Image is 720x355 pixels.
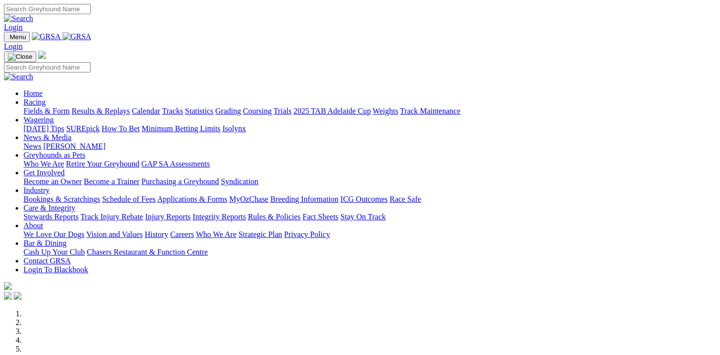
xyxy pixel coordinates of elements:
a: News [24,142,41,150]
a: GAP SA Assessments [142,160,210,168]
div: Greyhounds as Pets [24,160,716,168]
a: Who We Are [196,230,237,238]
a: Stay On Track [340,213,385,221]
a: Race Safe [389,195,421,203]
a: Applications & Forms [157,195,227,203]
div: Bar & Dining [24,248,716,257]
a: Who We Are [24,160,64,168]
img: Search [4,72,33,81]
a: Weights [373,107,398,115]
a: 2025 TAB Adelaide Cup [293,107,371,115]
div: Care & Integrity [24,213,716,221]
a: Vision and Values [86,230,143,238]
a: Track Maintenance [400,107,460,115]
a: Tracks [162,107,183,115]
img: Close [8,53,32,61]
a: Get Involved [24,168,65,177]
a: Retire Your Greyhound [66,160,140,168]
a: [DATE] Tips [24,124,64,133]
button: Toggle navigation [4,32,30,42]
a: Privacy Policy [284,230,330,238]
img: Search [4,14,33,23]
a: MyOzChase [229,195,268,203]
a: Trials [273,107,291,115]
a: [PERSON_NAME] [43,142,105,150]
a: Care & Integrity [24,204,75,212]
img: logo-grsa-white.png [4,282,12,290]
a: Isolynx [222,124,246,133]
div: Wagering [24,124,716,133]
a: Home [24,89,43,97]
div: Get Involved [24,177,716,186]
a: Statistics [185,107,214,115]
div: Industry [24,195,716,204]
a: Become a Trainer [84,177,140,186]
a: Contact GRSA [24,257,71,265]
a: Bar & Dining [24,239,67,247]
div: News & Media [24,142,716,151]
a: Injury Reports [145,213,191,221]
a: Fields & Form [24,107,70,115]
a: Login [4,42,23,50]
a: About [24,221,43,230]
a: Rules & Policies [248,213,301,221]
a: Calendar [132,107,160,115]
a: Minimum Betting Limits [142,124,220,133]
input: Search [4,62,91,72]
a: SUREpick [66,124,99,133]
img: GRSA [63,32,92,41]
img: facebook.svg [4,292,12,300]
a: Purchasing a Greyhound [142,177,219,186]
a: News & Media [24,133,72,142]
a: History [144,230,168,238]
a: Strategic Plan [239,230,282,238]
a: Become an Owner [24,177,82,186]
a: How To Bet [102,124,140,133]
a: Careers [170,230,194,238]
button: Toggle navigation [4,51,36,62]
a: Schedule of Fees [102,195,155,203]
a: We Love Our Dogs [24,230,84,238]
div: About [24,230,716,239]
a: Greyhounds as Pets [24,151,85,159]
a: Wagering [24,116,54,124]
a: Fact Sheets [303,213,338,221]
a: Results & Replays [72,107,130,115]
a: Grading [216,107,241,115]
a: Stewards Reports [24,213,78,221]
input: Search [4,4,91,14]
a: Racing [24,98,46,106]
img: twitter.svg [14,292,22,300]
img: logo-grsa-white.png [38,51,46,59]
a: Track Injury Rebate [80,213,143,221]
a: Syndication [221,177,258,186]
a: Login [4,23,23,31]
a: Chasers Restaurant & Function Centre [87,248,208,256]
a: Integrity Reports [192,213,246,221]
span: Menu [10,33,26,41]
a: Login To Blackbook [24,265,88,274]
div: Racing [24,107,716,116]
a: ICG Outcomes [340,195,387,203]
a: Breeding Information [270,195,338,203]
a: Coursing [243,107,272,115]
a: Bookings & Scratchings [24,195,100,203]
a: Industry [24,186,49,194]
a: Cash Up Your Club [24,248,85,256]
img: GRSA [32,32,61,41]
